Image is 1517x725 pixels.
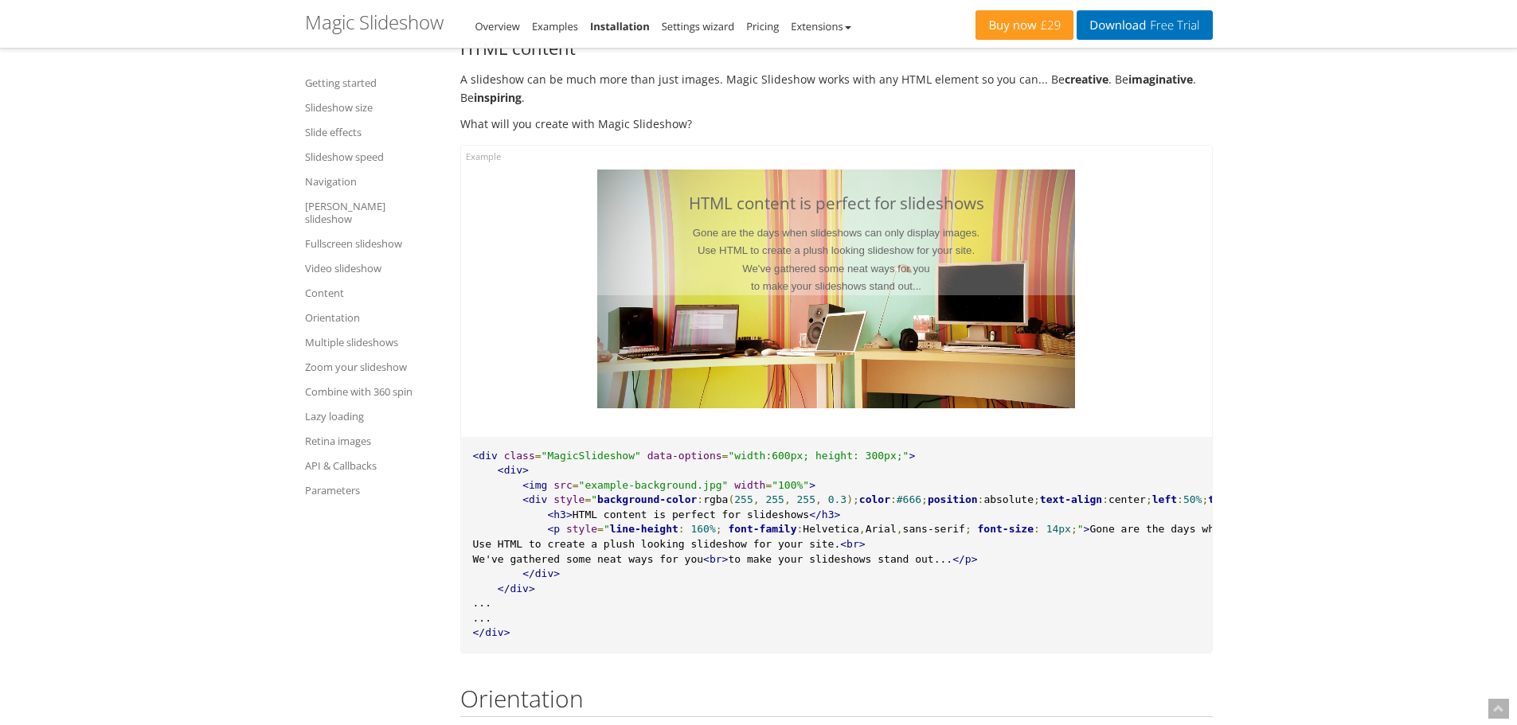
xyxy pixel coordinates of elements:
span: 160% [690,523,715,535]
a: Content [305,283,440,302]
span: "100%" [772,479,809,491]
span: : [1177,493,1183,505]
span: src [553,479,572,491]
span: > [1084,523,1090,535]
h2: Orientation [460,685,1213,717]
a: Examples [532,19,578,33]
span: ( [728,493,734,505]
span: 255 [797,493,815,505]
span: , [815,493,822,505]
span: </div> [498,583,535,594]
span: ; [1146,493,1152,505]
span: ; [716,523,722,535]
a: Multiple slideshows [305,333,440,352]
a: Orientation [305,308,440,327]
a: Navigation [305,172,440,191]
a: Installation [590,19,650,33]
span: <br> [703,553,728,565]
a: Settings wizard [662,19,735,33]
span: "example-background.jpg" [579,479,729,491]
span: width [734,479,765,491]
p: A slideshow can be much more than just images. Magic Slideshow works with any HTML element so you... [460,70,1213,107]
span: We've gathered some neat ways for you [473,553,704,565]
span: <br> [840,538,865,550]
span: > [809,479,815,491]
h1: Magic Slideshow [305,12,444,33]
a: Buy now£29 [975,10,1073,40]
span: <img [522,479,547,491]
span: <p [547,523,560,535]
span: > [909,450,915,462]
span: </div> [473,626,510,638]
a: Slideshow size [305,98,440,117]
span: <h3> [547,509,572,520]
strong: creative [1065,72,1108,87]
span: "MagicSlideshow" [542,450,641,462]
span: ... ... [473,597,491,624]
span: = [765,479,772,491]
span: = [585,493,591,505]
p: Gone are the days when slideshows can only display images. Use HTML to create a plush looking sli... [597,224,1075,296]
span: Helvetica [803,523,858,535]
h3: HTML content [460,38,1213,57]
span: ; [921,493,928,505]
span: sans-serif [903,523,965,535]
a: Zoom your slideshow [305,357,440,376]
span: style [553,493,585,505]
span: " [1077,523,1084,535]
span: : [978,493,984,505]
span: : [1102,493,1108,505]
span: color [859,493,890,505]
span: Arial [866,523,897,535]
a: Extensions [791,19,850,33]
span: Free Trial [1146,19,1199,32]
span: ); [846,493,859,505]
span: : [678,523,685,535]
span: Gone are the days when slideshows can only display images. [1089,523,1451,535]
span: Use HTML to create a plush looking slideshow for your site. [473,538,841,550]
span: 255 [734,493,753,505]
span: " [604,523,610,535]
a: Video slideshow [305,259,440,278]
span: line-height [610,523,678,535]
a: Lazy loading [305,407,440,426]
span: = [722,450,729,462]
span: </p> [952,553,977,565]
a: Slideshow speed [305,147,440,166]
span: 255 [765,493,784,505]
span: center [1108,493,1146,505]
a: Slide effects [305,123,440,142]
span: rgba [703,493,728,505]
span: : [697,493,703,505]
a: DownloadFree Trial [1077,10,1212,40]
span: font-family [728,523,796,535]
span: </div> [522,567,560,579]
span: <div [522,493,547,505]
span: = [573,479,579,491]
span: position [928,493,978,505]
span: , [784,493,791,505]
span: to make your slideshows stand out... [728,553,952,565]
span: background-color [597,493,697,505]
a: Pricing [746,19,779,33]
span: 0.3 [828,493,846,505]
span: ; [1202,493,1208,505]
span: style [566,523,597,535]
span: #666 [897,493,921,505]
a: API & Callbacks [305,456,440,475]
p: What will you create with Magic Slideshow? [460,115,1213,133]
span: data-options [647,450,722,462]
span: : [797,523,803,535]
span: text-align [1040,493,1102,505]
span: ; [965,523,972,535]
span: = [535,450,542,462]
span: absolute [983,493,1034,505]
a: Parameters [305,481,440,500]
span: <div> [498,464,529,476]
a: Overview [475,19,520,33]
span: , [753,493,760,505]
span: ; [1034,493,1040,505]
strong: imaginative [1128,72,1193,87]
a: [PERSON_NAME] slideshow [305,197,440,228]
span: ; [1071,523,1077,535]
